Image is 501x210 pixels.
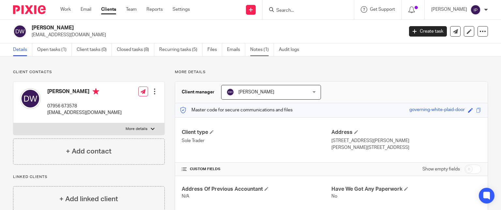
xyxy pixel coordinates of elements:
[226,88,234,96] img: svg%3E
[431,6,467,13] p: [PERSON_NAME]
[276,8,334,14] input: Search
[331,194,337,199] span: No
[32,32,399,38] p: [EMAIL_ADDRESS][DOMAIN_NAME]
[13,5,46,14] img: Pixie
[47,109,122,116] p: [EMAIL_ADDRESS][DOMAIN_NAME]
[59,194,118,204] h4: + Add linked client
[182,194,189,199] span: N/A
[13,174,165,180] p: Linked clients
[117,43,154,56] a: Closed tasks (8)
[180,107,293,113] p: Master code for secure communications and files
[101,6,116,13] a: Clients
[60,6,71,13] a: Work
[32,24,326,31] h2: [PERSON_NAME]
[207,43,222,56] a: Files
[146,6,163,13] a: Reports
[77,43,112,56] a: Client tasks (0)
[47,88,122,96] h4: [PERSON_NAME]
[227,43,245,56] a: Emails
[81,6,91,13] a: Email
[126,126,147,132] p: More details
[66,146,112,156] h4: + Add contact
[126,6,137,13] a: Team
[331,137,481,144] p: [STREET_ADDRESS][PERSON_NAME]
[13,43,32,56] a: Details
[47,103,122,109] p: 07956 673578
[93,88,99,95] i: Primary
[182,167,331,172] h4: CUSTOM FIELDS
[422,166,460,172] label: Show empty fields
[182,137,331,144] p: Sole Trader
[331,144,481,151] p: [PERSON_NAME][STREET_ADDRESS]
[331,186,481,193] h4: Have We Got Any Paperwork
[13,70,165,75] p: Client contacts
[470,5,481,15] img: svg%3E
[13,24,27,38] img: svg%3E
[182,129,331,136] h4: Client type
[182,186,331,193] h4: Address Of Previous Accountant
[20,88,41,109] img: svg%3E
[331,129,481,136] h4: Address
[182,89,215,95] h3: Client manager
[173,6,190,13] a: Settings
[159,43,203,56] a: Recurring tasks (5)
[370,7,395,12] span: Get Support
[37,43,72,56] a: Open tasks (1)
[238,90,274,94] span: [PERSON_NAME]
[409,26,447,37] a: Create task
[250,43,274,56] a: Notes (1)
[409,106,465,114] div: governing-white-plaid-door
[279,43,304,56] a: Audit logs
[175,70,488,75] p: More details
